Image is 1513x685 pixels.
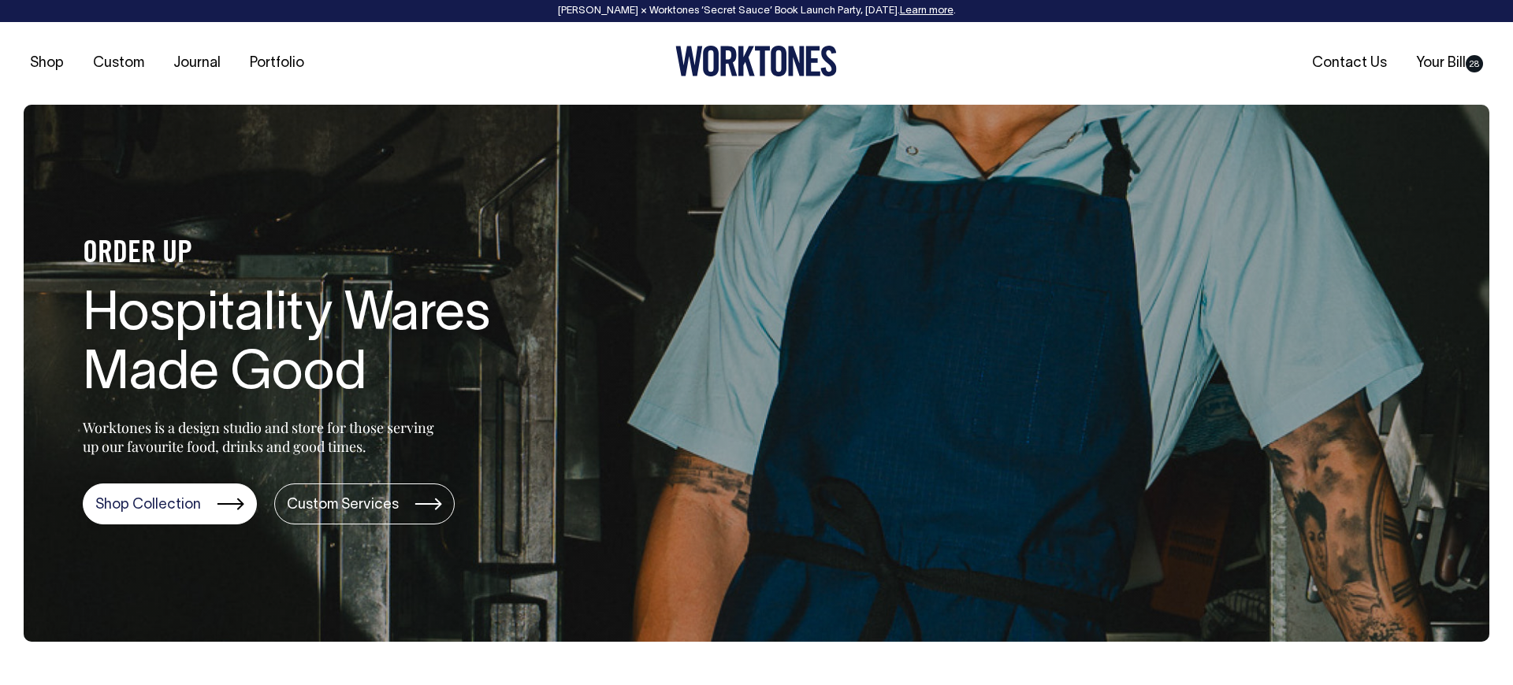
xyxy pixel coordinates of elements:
[83,238,587,271] h4: ORDER UP
[243,50,310,76] a: Portfolio
[83,483,257,524] a: Shop Collection
[1466,55,1483,72] span: 28
[24,50,70,76] a: Shop
[83,418,441,456] p: Worktones is a design studio and store for those serving up our favourite food, drinks and good t...
[87,50,151,76] a: Custom
[167,50,227,76] a: Journal
[16,6,1497,17] div: [PERSON_NAME] × Worktones ‘Secret Sauce’ Book Launch Party, [DATE]. .
[274,483,455,524] a: Custom Services
[900,6,954,16] a: Learn more
[83,287,587,405] h1: Hospitality Wares Made Good
[1410,50,1489,76] a: Your Bill28
[1306,50,1393,76] a: Contact Us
